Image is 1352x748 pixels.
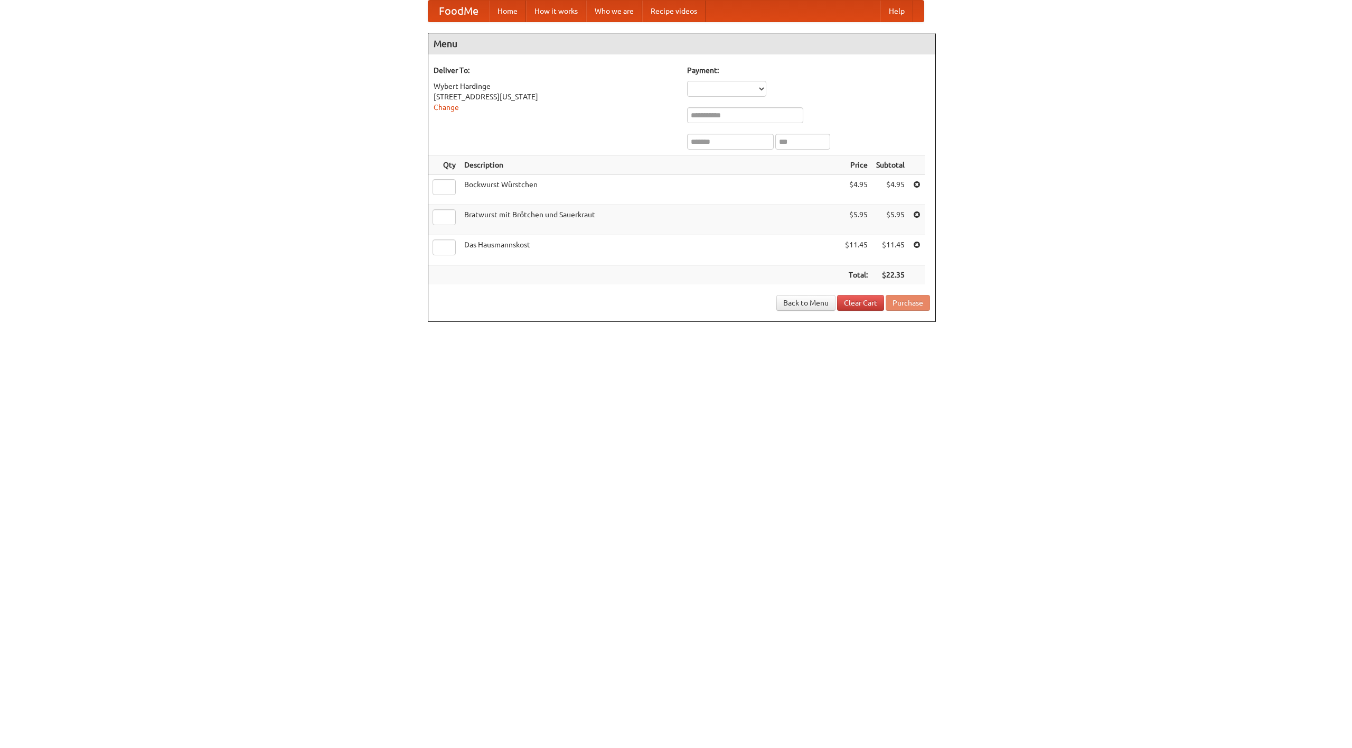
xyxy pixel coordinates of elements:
[460,155,841,175] th: Description
[489,1,526,22] a: Home
[841,175,872,205] td: $4.95
[460,205,841,235] td: Bratwurst mit Brötchen und Sauerkraut
[841,265,872,285] th: Total:
[837,295,884,311] a: Clear Cart
[687,65,930,76] h5: Payment:
[841,235,872,265] td: $11.45
[872,205,909,235] td: $5.95
[642,1,706,22] a: Recipe videos
[434,81,677,91] div: Wybert Hardinge
[428,155,460,175] th: Qty
[880,1,913,22] a: Help
[841,205,872,235] td: $5.95
[434,91,677,102] div: [STREET_ADDRESS][US_STATE]
[428,1,489,22] a: FoodMe
[886,295,930,311] button: Purchase
[460,235,841,265] td: Das Hausmannskost
[872,265,909,285] th: $22.35
[434,65,677,76] h5: Deliver To:
[586,1,642,22] a: Who we are
[460,175,841,205] td: Bockwurst Würstchen
[872,235,909,265] td: $11.45
[776,295,835,311] a: Back to Menu
[428,33,935,54] h4: Menu
[434,103,459,112] a: Change
[872,175,909,205] td: $4.95
[872,155,909,175] th: Subtotal
[526,1,586,22] a: How it works
[841,155,872,175] th: Price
